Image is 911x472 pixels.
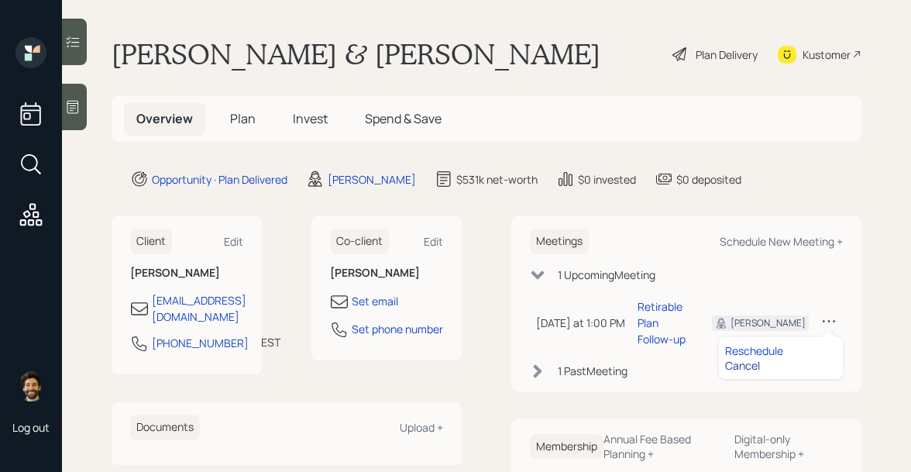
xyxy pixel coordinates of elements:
div: [PERSON_NAME] [731,316,806,330]
h6: Documents [130,415,200,440]
div: [PERSON_NAME] [328,171,416,188]
div: Opportunity · Plan Delivered [152,171,287,188]
div: [EMAIL_ADDRESS][DOMAIN_NAME] [152,292,246,325]
div: Kustomer [803,47,851,63]
span: Plan [230,110,256,127]
h6: Meetings [530,229,589,254]
span: Spend & Save [365,110,442,127]
h6: Client [130,229,172,254]
h6: Membership [530,434,603,460]
div: [DATE] at 1:00 PM [536,315,625,331]
div: EST [261,334,280,350]
div: Set email [352,293,398,309]
h1: [PERSON_NAME] & [PERSON_NAME] [112,37,600,71]
div: Digital-only Membership + [734,432,843,461]
img: eric-schwartz-headshot.png [15,370,46,401]
div: Schedule New Meeting + [720,234,843,249]
div: $0 deposited [676,171,741,188]
div: Plan Delivery [696,47,758,63]
div: Retirable Plan Follow-up [638,298,687,347]
div: $0 invested [578,171,636,188]
div: 1 Past Meeting [558,363,627,379]
span: Overview [136,110,193,127]
div: [PHONE_NUMBER] [152,335,249,351]
div: $531k net-worth [456,171,538,188]
div: Annual Fee Based Planning + [603,432,722,461]
div: Log out [12,420,50,435]
span: Invest [293,110,328,127]
div: Set phone number [352,321,443,337]
div: Cancel [725,358,837,373]
div: 1 Upcoming Meeting [558,267,655,283]
h6: [PERSON_NAME] [330,267,443,280]
h6: [PERSON_NAME] [130,267,243,280]
div: Edit [424,234,443,249]
div: Edit [224,234,243,249]
div: Reschedule [725,343,837,358]
h6: Co-client [330,229,389,254]
div: Upload + [400,420,443,435]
